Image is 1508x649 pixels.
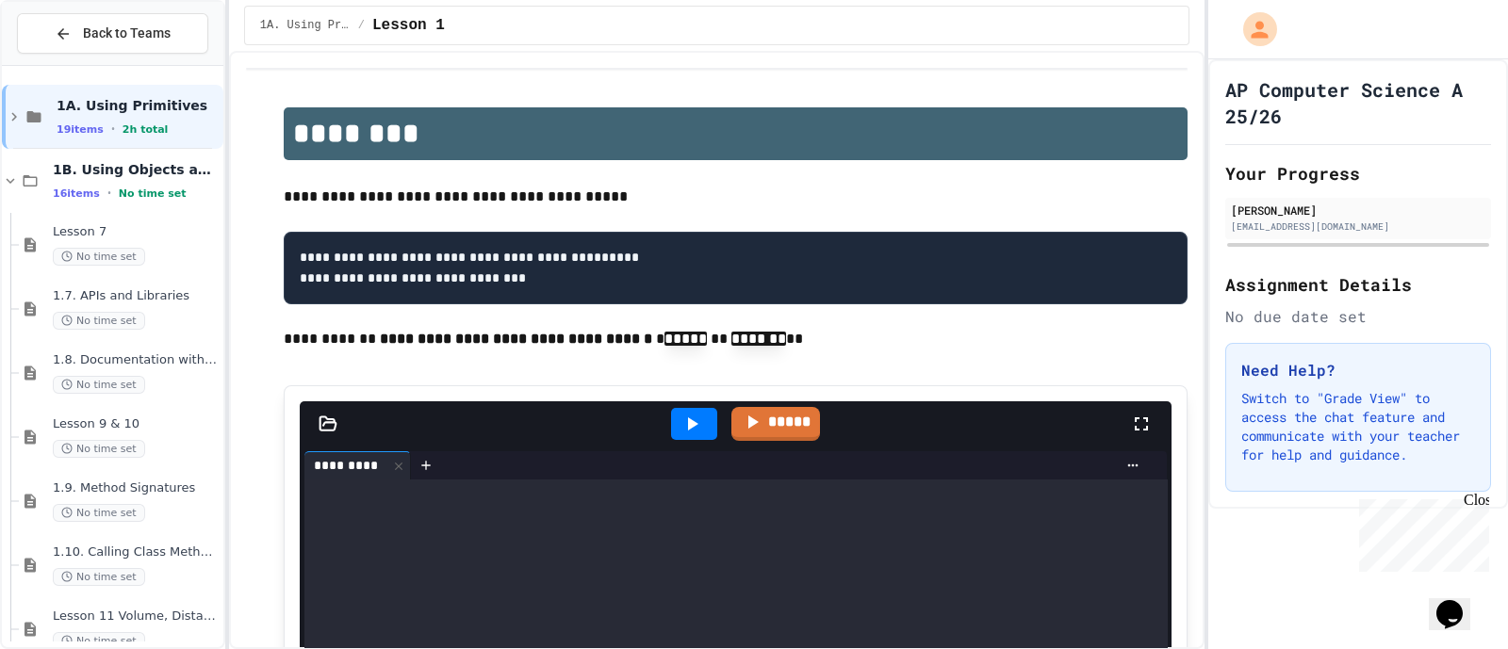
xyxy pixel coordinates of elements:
[1225,76,1491,129] h1: AP Computer Science A 25/26
[53,608,220,625] span: Lesson 11 Volume, Distance, & Quadratic Formula
[83,24,171,43] span: Back to Teams
[1241,389,1475,464] p: Switch to "Grade View" to access the chat feature and communicate with your teacher for help and ...
[17,13,208,54] button: Back to Teams
[8,8,130,120] div: Chat with us now!Close
[53,504,145,522] span: No time set
[53,544,220,560] span: 1.10. Calling Class Methods
[53,312,145,330] span: No time set
[123,123,169,136] span: 2h total
[1231,219,1485,234] div: [EMAIL_ADDRESS][DOMAIN_NAME]
[53,187,100,200] span: 16 items
[53,440,145,458] span: No time set
[1429,574,1489,630] iframe: chat widget
[111,122,115,137] span: •
[107,186,111,201] span: •
[53,480,220,496] span: 1.9. Method Signatures
[53,416,220,432] span: Lesson 9 & 10
[53,248,145,266] span: No time set
[372,14,445,37] span: Lesson 1
[53,224,220,240] span: Lesson 7
[53,352,220,368] span: 1.8. Documentation with Comments and Preconditions
[119,187,187,200] span: No time set
[1225,271,1491,298] h2: Assignment Details
[57,123,104,136] span: 19 items
[53,161,220,178] span: 1B. Using Objects and Methods
[57,97,220,114] span: 1A. Using Primitives
[1241,359,1475,381] h3: Need Help?
[53,376,145,394] span: No time set
[1223,8,1282,51] div: My Account
[53,568,145,586] span: No time set
[53,288,220,304] span: 1.7. APIs and Libraries
[358,18,365,33] span: /
[1225,160,1491,187] h2: Your Progress
[260,18,351,33] span: 1A. Using Primitives
[1231,202,1485,219] div: [PERSON_NAME]
[1225,305,1491,328] div: No due date set
[1352,492,1489,572] iframe: chat widget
